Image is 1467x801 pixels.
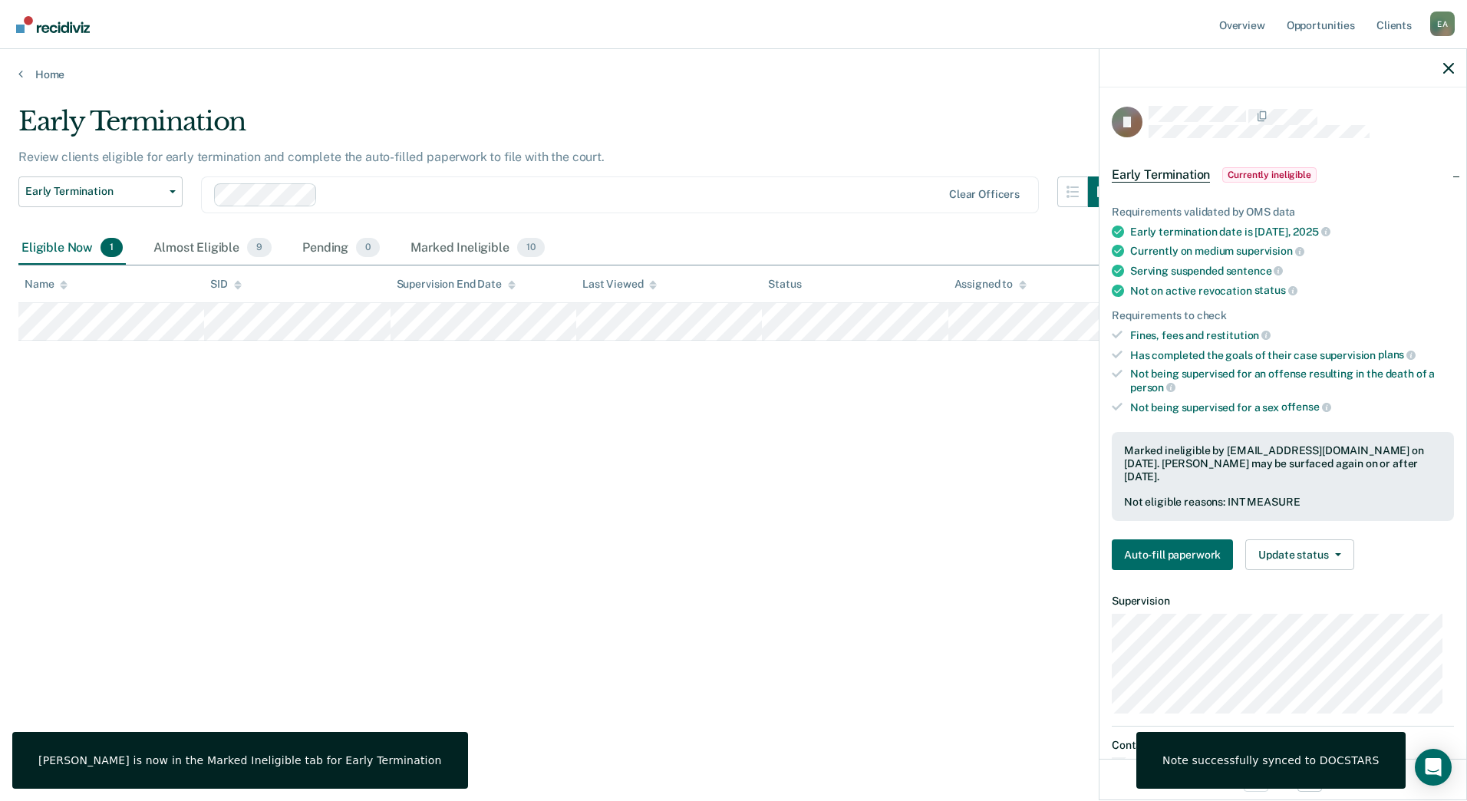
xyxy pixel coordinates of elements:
[1099,150,1466,199] div: Early TerminationCurrently ineligible
[1236,245,1304,257] span: supervision
[18,232,126,265] div: Eligible Now
[407,232,547,265] div: Marked Ineligible
[16,16,90,33] img: Recidiviz
[1378,348,1416,361] span: plans
[1415,749,1452,786] div: Open Intercom Messenger
[949,188,1020,201] div: Clear officers
[1112,167,1210,183] span: Early Termination
[768,278,801,291] div: Status
[1112,539,1233,570] button: Auto-fill paperwork
[1293,226,1330,238] span: 2025
[1245,539,1353,570] button: Update status
[1130,264,1454,278] div: Serving suspended
[1226,265,1284,277] span: sentence
[356,238,380,258] span: 0
[25,278,68,291] div: Name
[38,753,442,767] div: [PERSON_NAME] is now in the Marked Ineligible tab for Early Termination
[150,232,275,265] div: Almost Eligible
[954,278,1027,291] div: Assigned to
[1130,328,1454,342] div: Fines, fees and
[1112,539,1239,570] a: Navigate to form link
[1206,329,1271,341] span: restitution
[1112,309,1454,322] div: Requirements to check
[1130,348,1454,362] div: Has completed the goals of their case supervision
[582,278,657,291] div: Last Viewed
[1130,225,1454,239] div: Early termination date is [DATE],
[18,150,605,164] p: Review clients eligible for early termination and complete the auto-filled paperwork to file with...
[1124,496,1442,509] div: Not eligible reasons: INT MEASURE
[1112,739,1454,752] dt: Contact
[1130,284,1454,298] div: Not on active revocation
[397,278,516,291] div: Supervision End Date
[299,232,383,265] div: Pending
[1281,400,1331,413] span: offense
[101,238,123,258] span: 1
[1130,400,1454,414] div: Not being supervised for a sex
[210,278,242,291] div: SID
[1430,12,1455,36] button: Profile dropdown button
[1130,381,1175,394] span: person
[517,238,545,258] span: 10
[25,185,163,198] span: Early Termination
[1130,368,1454,394] div: Not being supervised for an offense resulting in the death of a
[1112,206,1454,219] div: Requirements validated by OMS data
[1112,595,1454,608] dt: Supervision
[1099,759,1466,799] div: 1 / 2
[1254,284,1297,296] span: status
[1124,444,1442,483] div: Marked ineligible by [EMAIL_ADDRESS][DOMAIN_NAME] on [DATE]. [PERSON_NAME] may be surfaced again ...
[247,238,272,258] span: 9
[1430,12,1455,36] div: E A
[1222,167,1317,183] span: Currently ineligible
[1162,753,1380,767] div: Note successfully synced to DOCSTARS
[18,68,1449,81] a: Home
[18,106,1119,150] div: Early Termination
[1130,244,1454,258] div: Currently on medium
